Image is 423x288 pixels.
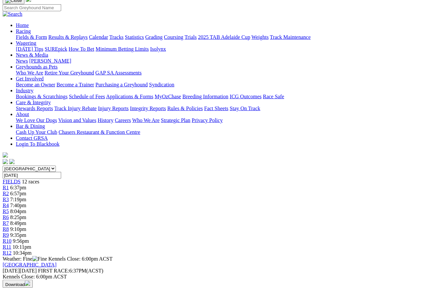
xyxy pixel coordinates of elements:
[10,185,26,190] span: 6:37pm
[16,40,36,46] a: Wagering
[3,159,8,164] img: facebook.svg
[3,152,8,158] img: logo-grsa-white.png
[38,268,69,273] span: FIRST RACE:
[145,34,163,40] a: Grading
[16,112,29,117] a: About
[3,191,9,196] a: R2
[3,244,11,250] a: R11
[10,226,26,232] span: 9:10pm
[69,94,105,99] a: Schedule of Fees
[16,106,420,112] div: Care & Integrity
[16,94,67,99] a: Bookings & Scratchings
[16,22,29,28] a: Home
[251,34,269,40] a: Weights
[161,117,190,123] a: Strategic Plan
[13,244,31,250] span: 10:11pm
[3,226,9,232] a: R8
[3,172,61,179] input: Select date
[3,274,420,280] div: Kennels Close: 6:00pm ACST
[3,179,20,184] a: FIELDS
[16,117,420,123] div: About
[192,117,223,123] a: Privacy Policy
[16,46,43,52] a: [DATE] Tips
[16,52,48,58] a: News & Media
[3,208,9,214] a: R5
[3,250,12,256] a: R12
[10,220,26,226] span: 8:49pm
[164,34,183,40] a: Coursing
[57,82,94,87] a: Become a Trainer
[132,117,160,123] a: Who We Are
[97,117,113,123] a: History
[9,159,15,164] img: twitter.svg
[45,70,94,76] a: Retire Your Greyhound
[16,34,47,40] a: Fields & Form
[115,117,131,123] a: Careers
[3,203,9,208] a: R4
[3,11,22,17] img: Search
[204,106,228,111] a: Fact Sheets
[3,214,9,220] a: R6
[89,34,108,40] a: Calendar
[3,220,9,226] a: R7
[58,117,96,123] a: Vision and Values
[3,268,20,273] span: [DATE]
[96,46,149,52] a: Minimum Betting Limits
[16,34,420,40] div: Racing
[16,100,51,105] a: Care & Integrity
[230,94,261,99] a: ICG Outcomes
[16,46,420,52] div: Wagering
[16,64,58,70] a: Greyhounds as Pets
[167,106,203,111] a: Rules & Policies
[16,141,59,147] a: Login To Blackbook
[3,268,37,273] span: [DATE]
[109,34,124,40] a: Tracks
[16,129,420,135] div: Bar & Dining
[29,58,71,64] a: [PERSON_NAME]
[125,34,144,40] a: Statistics
[16,82,55,87] a: Become an Owner
[16,70,420,76] div: Greyhounds as Pets
[16,58,420,64] div: News & Media
[270,34,311,40] a: Track Maintenance
[96,70,142,76] a: GAP SA Assessments
[16,28,31,34] a: Racing
[16,70,43,76] a: Who We Are
[22,179,39,184] span: 12 races
[10,191,26,196] span: 6:57pm
[16,94,420,100] div: Industry
[149,82,174,87] a: Syndication
[106,94,153,99] a: Applications & Forms
[96,82,148,87] a: Purchasing a Greyhound
[45,46,67,52] a: SUREpick
[10,232,26,238] span: 9:35pm
[3,197,9,202] a: R3
[98,106,129,111] a: Injury Reports
[13,250,32,256] span: 10:34pm
[16,82,420,88] div: Get Involved
[3,280,33,288] button: Download
[3,232,9,238] a: R9
[16,129,57,135] a: Cash Up Your Club
[69,46,95,52] a: How To Bet
[10,203,26,208] span: 7:40pm
[3,185,9,190] a: R1
[3,256,48,262] span: Weather: Fine
[130,106,166,111] a: Integrity Reports
[16,76,44,81] a: Get Involved
[13,238,29,244] span: 9:56pm
[3,4,61,11] input: Search
[48,256,112,262] span: Kennels Close: 6:00pm ACST
[230,106,260,111] a: Stay On Track
[32,256,47,262] img: Fine
[48,34,88,40] a: Results & Replays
